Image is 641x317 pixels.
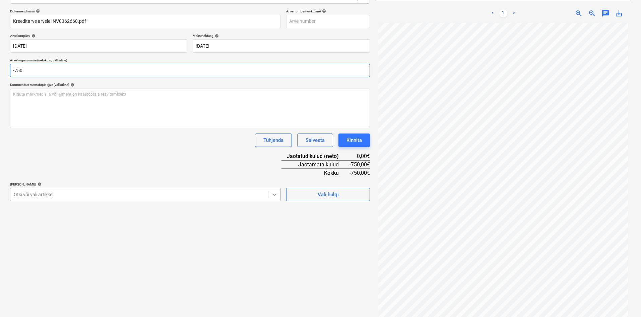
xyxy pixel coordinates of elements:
[601,9,610,17] span: chat
[306,136,325,145] div: Salvesta
[321,9,326,13] span: help
[255,134,292,147] button: Tühjenda
[489,9,497,17] a: Previous page
[10,83,370,87] div: Kommentaar raamatupidajale (valikuline)
[10,64,370,77] input: Arve kogusumma (netokulu, valikuline)
[213,34,219,38] span: help
[286,9,370,13] div: Arve number (valikuline)
[297,134,333,147] button: Salvesta
[615,9,623,17] span: save_alt
[286,15,370,28] input: Arve number
[281,169,349,177] div: Kokku
[510,9,518,17] a: Next page
[286,188,370,201] button: Vali hulgi
[10,9,281,13] div: Dokumendi nimi
[193,39,370,53] input: Tähtaega pole määratud
[10,34,187,38] div: Arve kuupäev
[10,182,281,187] div: [PERSON_NAME]
[607,285,641,317] div: Vestlusvidin
[575,9,583,17] span: zoom_in
[499,9,507,17] a: Page 1 is your current page
[10,39,187,53] input: Arve kuupäeva pole määratud.
[607,285,641,317] iframe: Chat Widget
[193,34,370,38] div: Maksetähtaeg
[338,134,370,147] button: Kinnita
[588,9,596,17] span: zoom_out
[36,182,42,186] span: help
[10,15,281,28] input: Dokumendi nimi
[346,136,362,145] div: Kinnita
[10,58,370,64] p: Arve kogusumma (netokulu, valikuline)
[281,160,349,169] div: Jaotamata kulud
[349,169,370,177] div: -750,00€
[349,160,370,169] div: -750,00€
[35,9,40,13] span: help
[349,152,370,160] div: 0,00€
[263,136,283,145] div: Tühjenda
[69,83,74,87] span: help
[30,34,36,38] span: help
[281,152,349,160] div: Jaotatud kulud (neto)
[318,190,339,199] div: Vali hulgi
